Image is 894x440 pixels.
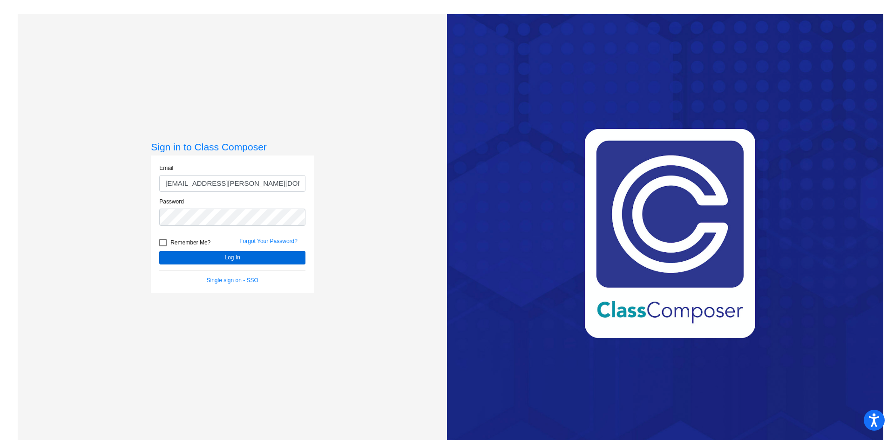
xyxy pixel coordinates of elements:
[159,164,173,172] label: Email
[159,197,184,206] label: Password
[170,237,210,248] span: Remember Me?
[207,277,258,284] a: Single sign on - SSO
[239,238,298,244] a: Forgot Your Password?
[159,251,305,264] button: Log In
[151,141,314,153] h3: Sign in to Class Composer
